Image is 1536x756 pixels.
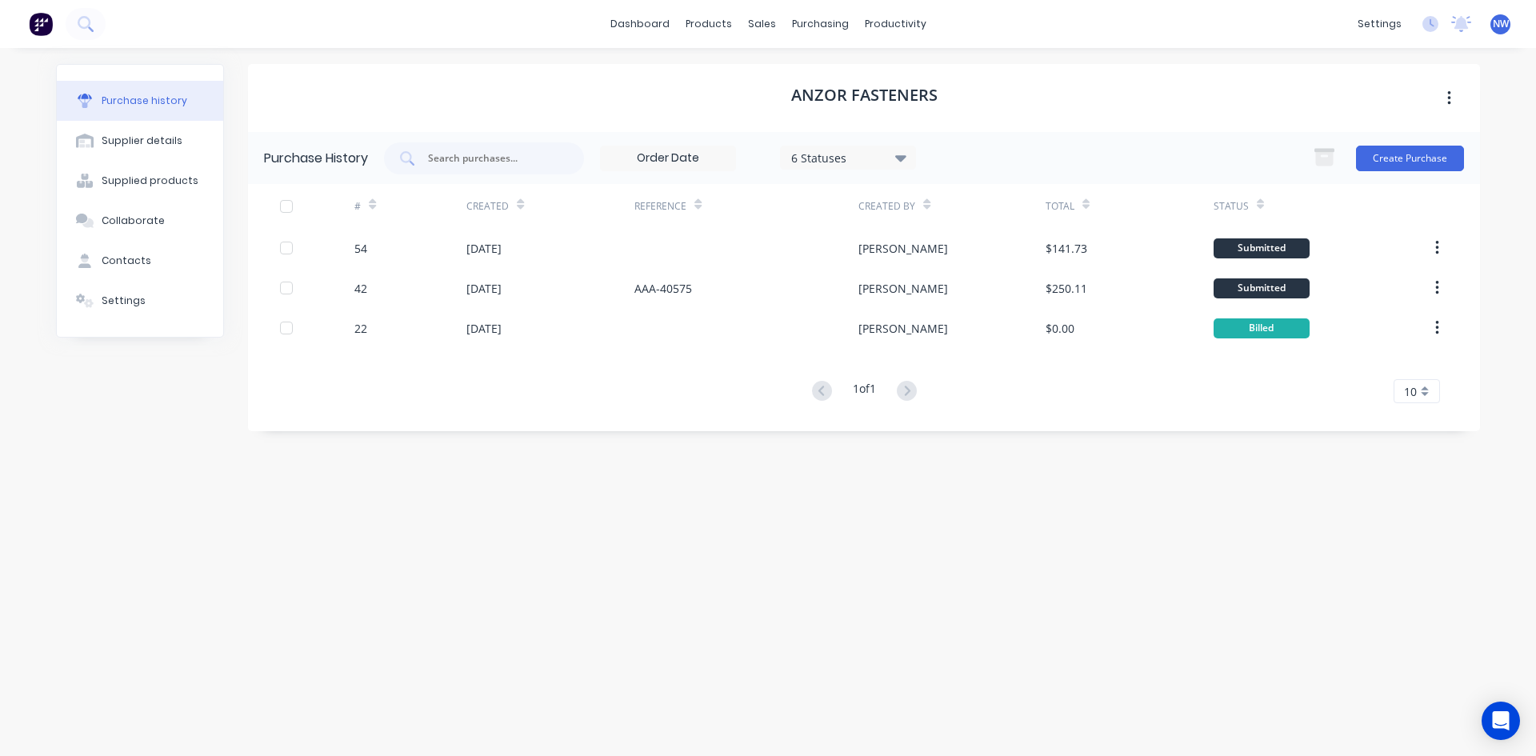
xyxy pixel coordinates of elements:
input: Order Date [601,146,735,170]
div: Supplied products [102,174,198,188]
input: Search purchases... [426,150,559,166]
div: 54 [354,240,367,257]
div: [PERSON_NAME] [858,240,948,257]
div: Created [466,199,509,214]
div: [DATE] [466,240,502,257]
a: dashboard [602,12,678,36]
button: Purchase history [57,81,223,121]
div: [PERSON_NAME] [858,320,948,337]
div: productivity [857,12,934,36]
div: Collaborate [102,214,165,228]
div: Contacts [102,254,151,268]
div: # [354,199,361,214]
button: Collaborate [57,201,223,241]
div: Purchase history [102,94,187,108]
div: [PERSON_NAME] [858,280,948,297]
span: NW [1493,17,1509,31]
div: $0.00 [1046,320,1074,337]
div: $250.11 [1046,280,1087,297]
button: Supplied products [57,161,223,201]
div: 42 [354,280,367,297]
img: Factory [29,12,53,36]
div: AAA-40575 [634,280,692,297]
button: Settings [57,281,223,321]
div: 6 Statuses [791,149,906,166]
div: purchasing [784,12,857,36]
span: 10 [1404,383,1417,400]
div: Submitted [1214,278,1310,298]
div: 1 of 1 [853,380,876,403]
div: $141.73 [1046,240,1087,257]
div: Submitted [1214,238,1310,258]
button: Supplier details [57,121,223,161]
div: Purchase History [264,149,368,168]
div: settings [1350,12,1410,36]
div: Total [1046,199,1074,214]
div: [DATE] [466,320,502,337]
div: 22 [354,320,367,337]
div: [DATE] [466,280,502,297]
div: Open Intercom Messenger [1482,702,1520,740]
div: sales [740,12,784,36]
div: Reference [634,199,686,214]
button: Contacts [57,241,223,281]
div: Supplier details [102,134,182,148]
button: Create Purchase [1356,146,1464,171]
div: Created By [858,199,915,214]
div: Settings [102,294,146,308]
h1: Anzor Fasteners [791,86,938,105]
div: Billed [1214,318,1310,338]
div: Status [1214,199,1249,214]
div: products [678,12,740,36]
